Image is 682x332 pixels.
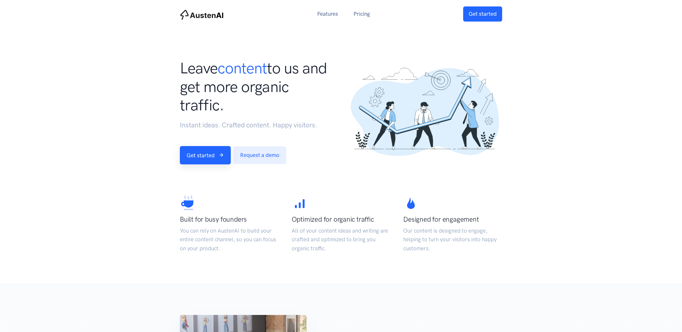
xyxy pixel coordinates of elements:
[309,7,346,21] a: Features
[233,146,286,164] a: Request a demo
[403,215,502,224] h3: Designed for engagement
[180,215,279,224] h3: Built for busy founders
[463,6,502,22] a: Get started
[292,226,391,253] p: All of your content ideas and writing are crafted and optimized to bring you organic traffic.
[347,60,502,163] img: ...
[346,7,378,21] a: Pricing
[180,226,279,253] p: You can rely on AustenAI to build your entire content channel, so you can focus on your product.
[180,120,335,131] p: Instant ideas. Crafted content. Happy visitors.
[403,226,502,253] p: Our content is designed to engage, helping to turn your visitors into happy customers.
[180,146,231,164] a: Get started
[180,59,335,115] h1: Leave to us and get more organic traffic.
[180,10,224,20] img: AustenAI Home
[218,59,267,77] span: content
[292,215,391,224] h3: Optimized for organic traffic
